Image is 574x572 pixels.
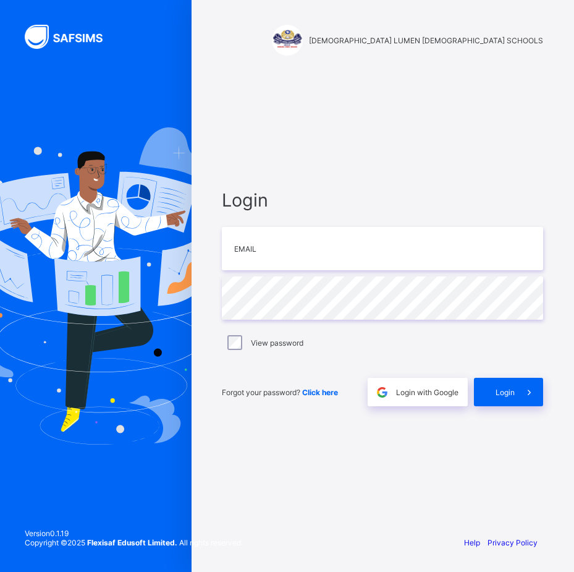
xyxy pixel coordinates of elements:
span: Login [496,388,515,397]
img: google.396cfc9801f0270233282035f929180a.svg [375,385,389,399]
span: Login with Google [396,388,458,397]
strong: Flexisaf Edusoft Limited. [87,538,177,547]
a: Privacy Policy [487,538,538,547]
img: SAFSIMS Logo [25,25,117,49]
label: View password [251,338,303,348]
span: Copyright © 2025 All rights reserved. [25,538,243,547]
span: [DEMOGRAPHIC_DATA] LUMEN [DEMOGRAPHIC_DATA] SCHOOLS [309,36,543,45]
span: Login [222,189,543,211]
a: Help [464,538,480,547]
span: Forgot your password? [222,388,338,397]
span: Version 0.1.19 [25,529,243,538]
a: Click here [302,388,338,397]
